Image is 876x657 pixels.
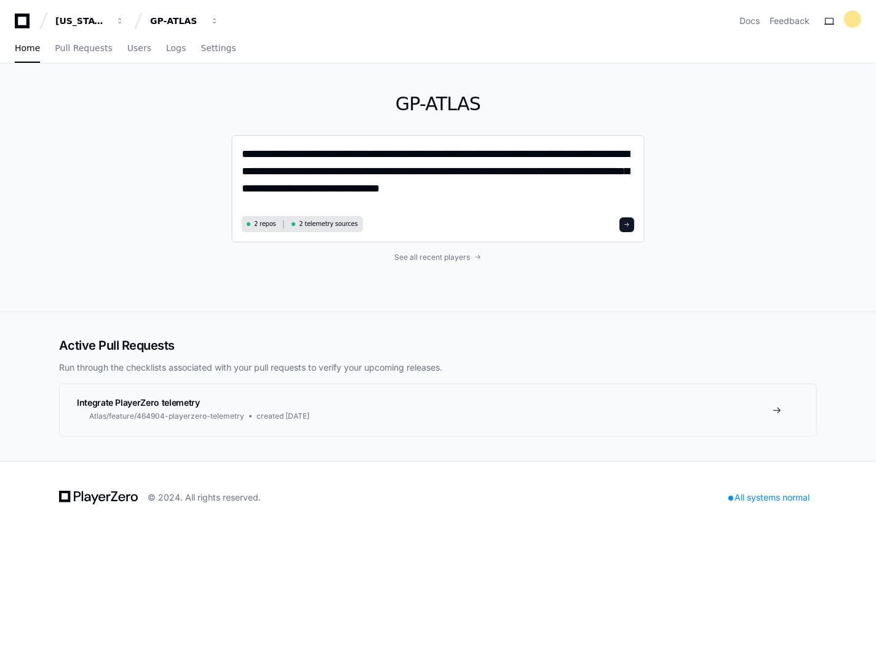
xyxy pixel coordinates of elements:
span: 2 repos [254,219,276,228]
div: © 2024. All rights reserved. [148,491,261,504]
a: Settings [201,34,236,63]
a: Docs [739,15,760,27]
div: All systems normal [721,489,817,506]
p: Run through the checklists associated with your pull requests to verify your upcoming releases. [59,361,817,374]
span: Atlas/feature/464904-playerzero-telemetry [89,411,244,421]
a: Home [15,34,40,63]
span: Logs [166,44,186,52]
button: GP-ATLAS [145,10,224,32]
span: See all recent players [395,252,471,262]
div: GP-ATLAS [150,15,203,27]
span: Home [15,44,40,52]
a: See all recent players [231,252,645,262]
a: Integrate PlayerZero telemetryAtlas/feature/464904-playerzero-telemetrycreated [DATE] [60,384,816,436]
span: 2 telemetry sources [299,219,357,228]
a: Logs [166,34,186,63]
a: Users [127,34,151,63]
h2: Active Pull Requests [59,337,817,354]
span: Pull Requests [55,44,112,52]
span: created [DATE] [257,411,309,421]
span: Settings [201,44,236,52]
span: Integrate PlayerZero telemetry [77,397,200,408]
a: Pull Requests [55,34,112,63]
div: [US_STATE] Pacific [55,15,108,27]
button: [US_STATE] Pacific [50,10,129,32]
button: Feedback [770,15,810,27]
span: Users [127,44,151,52]
h1: GP-ATLAS [231,93,645,115]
